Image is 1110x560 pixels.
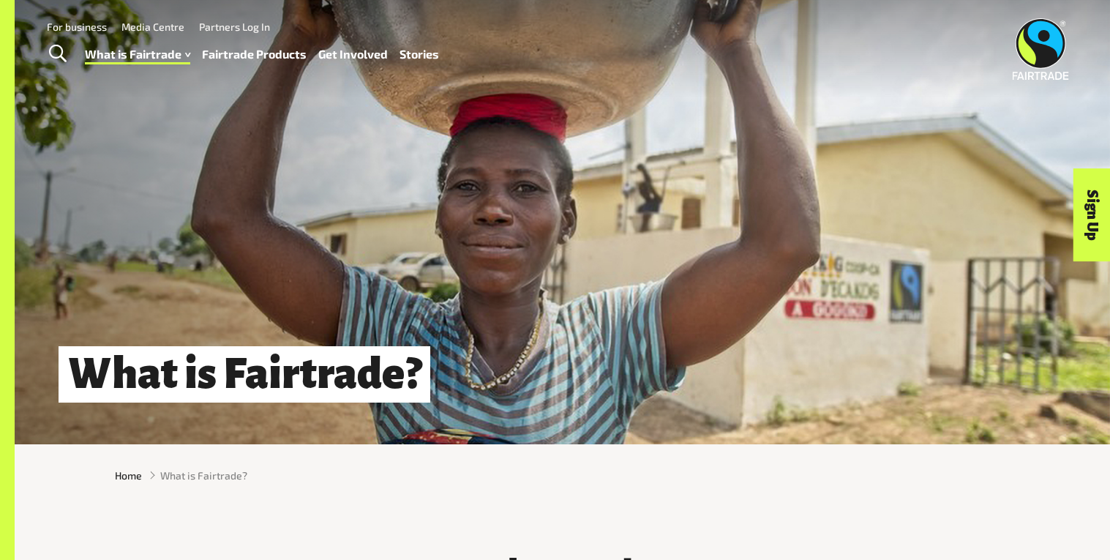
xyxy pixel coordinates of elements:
[115,468,142,483] a: Home
[59,346,430,403] h1: What is Fairtrade?
[121,20,184,33] a: Media Centre
[199,20,270,33] a: Partners Log In
[40,36,75,72] a: Toggle Search
[318,44,388,65] a: Get Involved
[85,44,190,65] a: What is Fairtrade
[202,44,307,65] a: Fairtrade Products
[1013,18,1069,80] img: Fairtrade Australia New Zealand logo
[400,44,439,65] a: Stories
[160,468,247,483] span: What is Fairtrade?
[47,20,107,33] a: For business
